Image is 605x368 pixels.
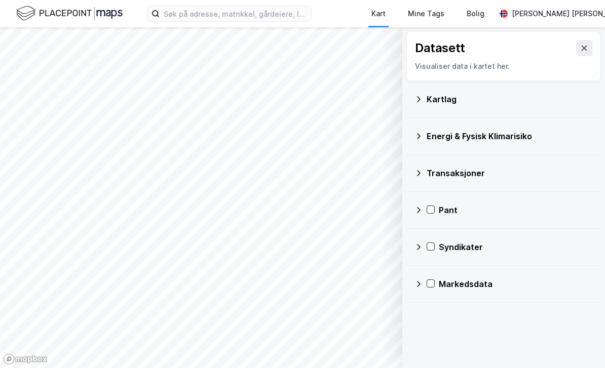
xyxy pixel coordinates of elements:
[415,40,465,56] div: Datasett
[160,6,311,21] input: Søk på adresse, matrikkel, gårdeiere, leietakere eller personer
[439,241,593,253] div: Syndikater
[427,93,593,105] div: Kartlag
[467,8,484,20] div: Bolig
[554,319,605,368] iframe: Chat Widget
[427,130,593,142] div: Energi & Fysisk Klimarisiko
[554,319,605,368] div: Kontrollprogram for chat
[439,278,593,290] div: Markedsdata
[408,8,444,20] div: Mine Tags
[371,8,386,20] div: Kart
[439,204,593,216] div: Pant
[16,5,123,22] img: logo.f888ab2527a4732fd821a326f86c7f29.svg
[3,353,48,365] a: Mapbox homepage
[415,60,592,72] div: Visualiser data i kartet her.
[427,167,593,179] div: Transaksjoner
